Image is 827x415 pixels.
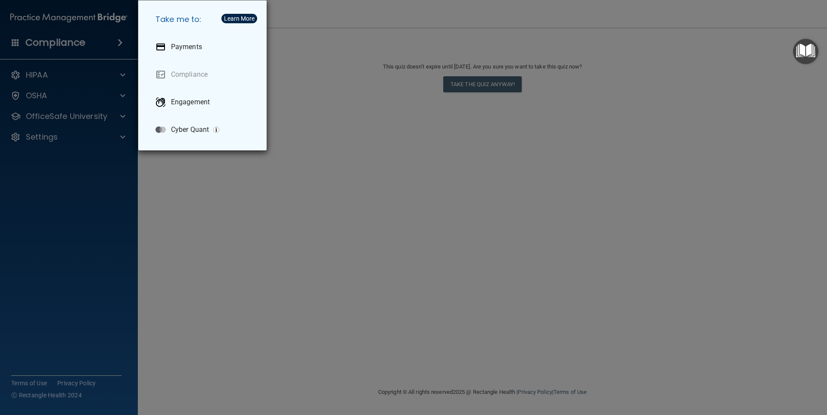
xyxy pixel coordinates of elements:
[171,98,210,106] p: Engagement
[149,7,260,31] h5: Take me to:
[171,43,202,51] p: Payments
[793,39,818,64] button: Open Resource Center
[149,90,260,114] a: Engagement
[149,118,260,142] a: Cyber Quant
[149,35,260,59] a: Payments
[171,125,209,134] p: Cyber Quant
[149,62,260,87] a: Compliance
[224,16,255,22] div: Learn More
[221,14,257,23] button: Learn More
